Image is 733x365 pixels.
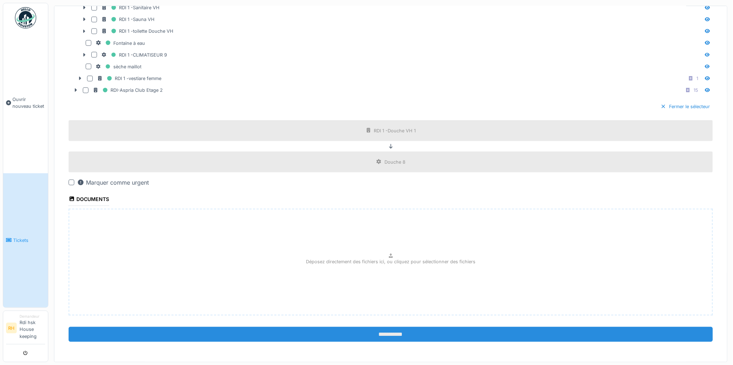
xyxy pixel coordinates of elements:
div: RDI 1 -Douche VH 1 [374,127,416,134]
div: RDI 1 -toilette Douche VH [101,27,173,36]
div: Demandeur [20,314,45,319]
div: Fontaine à eau [96,39,145,48]
a: Ouvrir nouveau ticket [3,32,48,173]
span: Ouvrir nouveau ticket [12,96,45,110]
div: RDI 1 -CLIMATISEUR 9 [101,51,167,59]
div: Marquer comme urgent [77,178,149,187]
div: RDI 1 -vestiare femme [97,74,161,83]
img: Badge_color-CXgf-gQk.svg [15,7,36,28]
div: RDI 1 -Sanitaire VH [101,3,160,12]
li: RH [6,323,17,333]
div: sèche maillot [96,62,141,71]
div: RDI 1 -Sauna VH [101,15,155,24]
a: RH DemandeurRdi hsk House keeping [6,314,45,344]
div: Documents [69,194,109,206]
div: Fermer le sélecteur [658,102,713,111]
a: Tickets [3,173,48,307]
div: 15 [694,87,698,94]
span: Tickets [13,237,45,244]
div: RDI-Aspria Club Etage 2 [93,86,163,95]
div: 1 [696,75,698,82]
div: Douche 8 [384,159,405,165]
li: Rdi hsk House keeping [20,314,45,343]
p: Déposez directement des fichiers ici, ou cliquez pour sélectionner des fichiers [306,258,475,265]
